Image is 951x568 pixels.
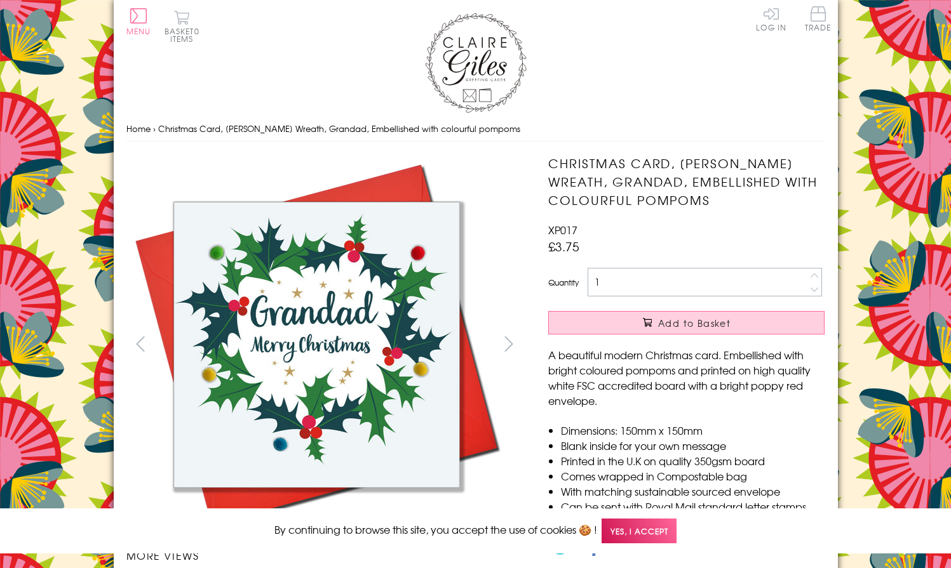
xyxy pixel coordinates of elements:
span: Yes, I accept [602,518,677,543]
button: Add to Basket [548,311,825,334]
button: Basket0 items [165,10,199,43]
h1: Christmas Card, [PERSON_NAME] Wreath, Grandad, Embellished with colourful pompoms [548,154,825,209]
li: Can be sent with Royal Mail standard letter stamps [561,499,825,514]
img: Christmas Card, Holly Wreath, Grandad, Embellished with colourful pompoms [523,154,904,535]
span: 0 items [170,25,199,44]
li: Blank inside for your own message [561,438,825,453]
button: prev [126,329,155,358]
label: Quantity [548,277,579,288]
li: Dimensions: 150mm x 150mm [561,423,825,438]
img: Christmas Card, Holly Wreath, Grandad, Embellished with colourful pompoms [126,154,507,535]
img: Claire Giles Greetings Cards [425,13,527,113]
li: With matching sustainable sourced envelope [561,484,825,499]
li: Comes wrapped in Compostable bag [561,468,825,484]
a: Trade [805,6,832,34]
span: Trade [805,6,832,31]
li: Printed in the U.K on quality 350gsm board [561,453,825,468]
span: Christmas Card, [PERSON_NAME] Wreath, Grandad, Embellished with colourful pompoms [158,122,520,135]
span: Add to Basket [658,317,731,329]
button: Menu [126,8,151,35]
button: next [494,329,523,358]
a: Log In [756,6,786,31]
nav: breadcrumbs [126,116,825,142]
a: Home [126,122,151,135]
span: › [153,122,156,135]
h3: More views [126,548,523,563]
span: £3.75 [548,237,579,255]
span: XP017 [548,222,577,237]
span: Menu [126,25,151,37]
p: A beautiful modern Christmas card. Embellished with bright coloured pompoms and printed on high q... [548,347,825,408]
